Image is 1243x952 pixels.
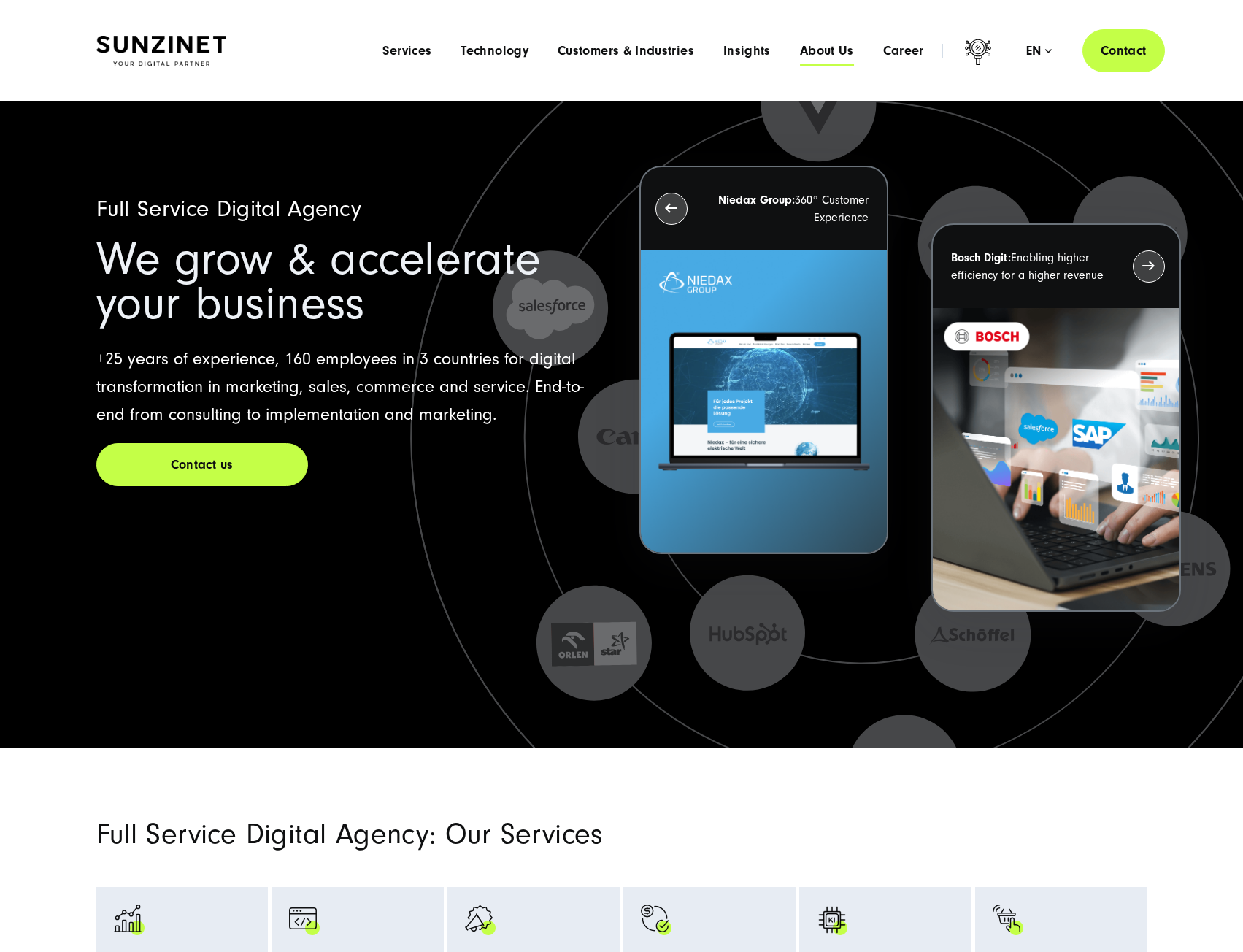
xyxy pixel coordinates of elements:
a: Customers & Industries [558,44,694,58]
a: Technology [461,44,528,58]
h2: Full Service Digital Agency: Our Services [96,821,790,848]
a: Career [883,44,924,58]
span: Full Service Digital Agency [96,196,362,222]
img: SUNZINET Full Service Digital Agentur [96,36,226,66]
strong: Niedax Group: [718,193,795,207]
a: Services [382,44,431,58]
span: We grow & accelerate your business [96,233,541,330]
p: 360° Customer Experience [714,191,869,226]
strong: Bosch Digit: [951,251,1011,264]
img: recent-project_BOSCH_2024-03 [933,308,1179,611]
button: Bosch Digit:Enabling higher efficiency for a higher revenue recent-project_BOSCH_2024-03 [931,223,1180,613]
button: Niedax Group:360° Customer Experience Letztes Projekt von Niedax. Ein Laptop auf dem die Niedax W... [639,166,888,555]
a: Contact us [96,443,308,486]
a: Insights [723,44,771,58]
a: About Us [800,44,854,58]
img: Letztes Projekt von Niedax. Ein Laptop auf dem die Niedax Website geöffnet ist, auf blauem Hinter... [641,250,887,553]
p: +25 years of experience, 160 employees in 3 countries for digital transformation in marketing, sa... [96,345,604,429]
div: en [1026,44,1052,58]
p: Enabling higher efficiency for a higher revenue [951,249,1106,284]
a: Contact [1082,29,1165,72]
